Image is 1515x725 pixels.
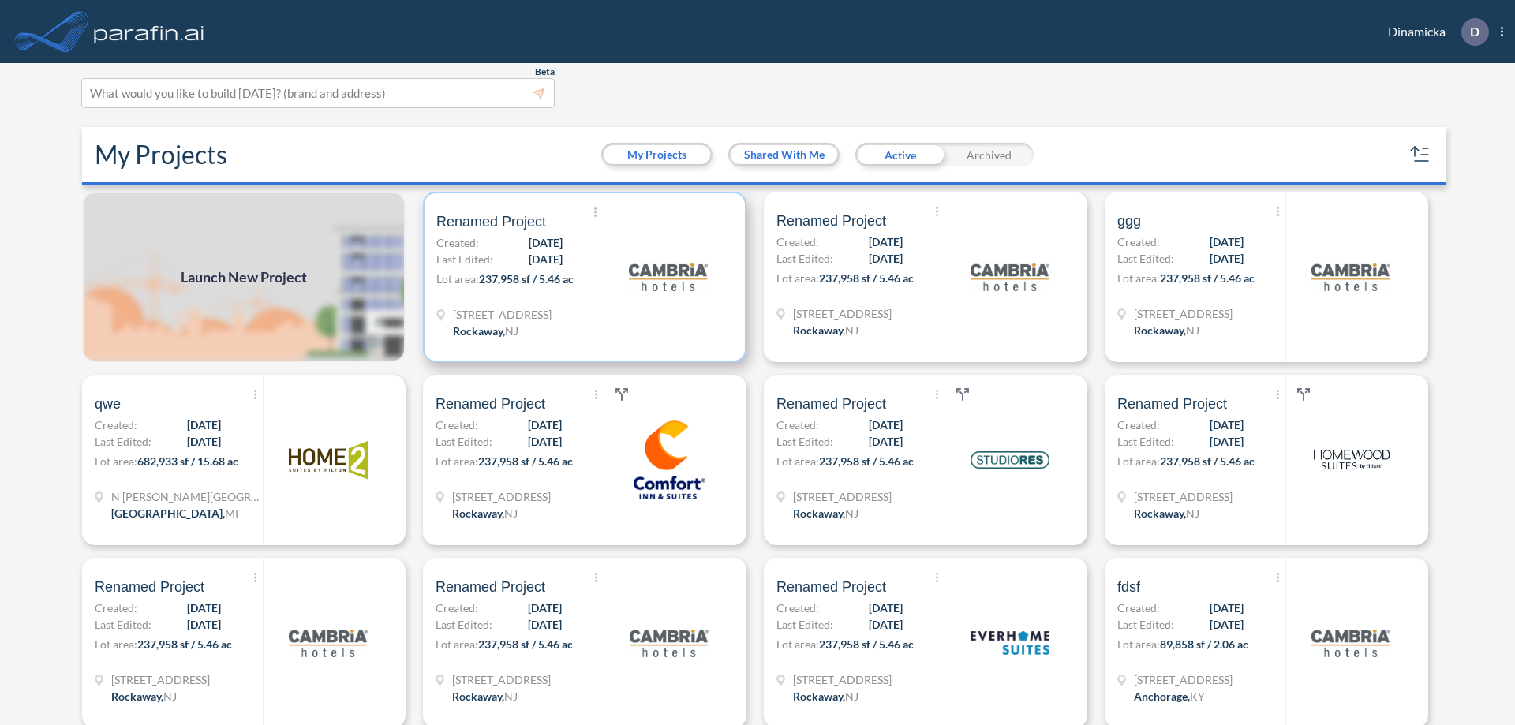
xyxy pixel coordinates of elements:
[869,417,903,433] span: [DATE]
[845,323,858,337] span: NJ
[1160,271,1255,285] span: 237,958 sf / 5.46 ac
[436,212,546,231] span: Renamed Project
[1117,454,1160,468] span: Lot area:
[1134,506,1186,520] span: Rockaway ,
[436,394,545,413] span: Renamed Project
[819,454,914,468] span: 237,958 sf / 5.46 ac
[630,604,709,682] img: logo
[793,505,858,521] div: Rockaway, NJ
[289,420,368,499] img: logo
[289,604,368,682] img: logo
[529,234,563,251] span: [DATE]
[1117,234,1160,250] span: Created:
[971,237,1049,316] img: logo
[187,600,221,616] span: [DATE]
[528,616,562,633] span: [DATE]
[1117,433,1174,450] span: Last Edited:
[731,145,837,164] button: Shared With Me
[1117,417,1160,433] span: Created:
[528,417,562,433] span: [DATE]
[137,454,238,468] span: 682,933 sf / 15.68 ac
[869,250,903,267] span: [DATE]
[504,506,518,520] span: NJ
[629,237,708,316] img: logo
[819,637,914,651] span: 237,958 sf / 5.46 ac
[1364,18,1503,46] div: Dinamicka
[528,433,562,450] span: [DATE]
[776,454,819,468] span: Lot area:
[1160,454,1255,468] span: 237,958 sf / 5.46 ac
[535,65,555,78] span: Beta
[793,688,858,704] div: Rockaway, NJ
[478,454,573,468] span: 237,958 sf / 5.46 ac
[111,506,225,520] span: [GEOGRAPHIC_DATA] ,
[855,143,945,166] div: Active
[452,688,518,704] div: Rockaway, NJ
[1117,577,1140,596] span: fdsf
[776,211,886,230] span: Renamed Project
[793,322,858,338] div: Rockaway, NJ
[479,272,574,286] span: 237,958 sf / 5.46 ac
[111,688,177,704] div: Rockaway, NJ
[1186,506,1199,520] span: NJ
[1210,600,1244,616] span: [DATE]
[453,306,552,323] span: 321 Mt Hope Ave
[845,689,858,703] span: NJ
[793,671,892,688] span: 321 Mt Hope Ave
[1210,250,1244,267] span: [DATE]
[436,600,478,616] span: Created:
[452,689,504,703] span: Rockaway ,
[1210,616,1244,633] span: [DATE]
[225,506,238,520] span: MI
[91,16,208,47] img: logo
[1134,671,1233,688] span: 1899 Evergreen Rd
[95,616,151,633] span: Last Edited:
[82,192,406,362] a: Launch New Project
[776,234,819,250] span: Created:
[845,506,858,520] span: NJ
[1117,271,1160,285] span: Lot area:
[945,143,1034,166] div: Archived
[1210,433,1244,450] span: [DATE]
[1117,616,1174,633] span: Last Edited:
[1117,211,1141,230] span: ggg
[529,251,563,267] span: [DATE]
[819,271,914,285] span: 237,958 sf / 5.46 ac
[793,689,845,703] span: Rockaway ,
[1186,323,1199,337] span: NJ
[95,417,137,433] span: Created:
[793,506,845,520] span: Rockaway ,
[1134,488,1233,505] span: 321 Mt Hope Ave
[776,271,819,285] span: Lot area:
[505,324,518,338] span: NJ
[504,689,518,703] span: NJ
[1134,688,1205,704] div: Anchorage, KY
[111,505,238,521] div: Grand Rapids, MI
[1190,689,1205,703] span: KY
[793,323,845,337] span: Rockaway ,
[793,305,892,322] span: 321 Mt Hope Ave
[436,616,492,633] span: Last Edited:
[1210,234,1244,250] span: [DATE]
[1117,600,1160,616] span: Created:
[1311,604,1390,682] img: logo
[95,140,227,170] h2: My Projects
[137,637,232,651] span: 237,958 sf / 5.46 ac
[776,616,833,633] span: Last Edited:
[181,267,307,288] span: Launch New Project
[793,488,892,505] span: 321 Mt Hope Ave
[776,600,819,616] span: Created:
[776,250,833,267] span: Last Edited:
[452,505,518,521] div: Rockaway, NJ
[1134,505,1199,521] div: Rockaway, NJ
[1134,689,1190,703] span: Anchorage ,
[1311,237,1390,316] img: logo
[1470,24,1479,39] p: D
[436,454,478,468] span: Lot area:
[1134,322,1199,338] div: Rockaway, NJ
[971,604,1049,682] img: logo
[869,616,903,633] span: [DATE]
[95,454,137,468] span: Lot area:
[1311,420,1390,499] img: logo
[776,433,833,450] span: Last Edited:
